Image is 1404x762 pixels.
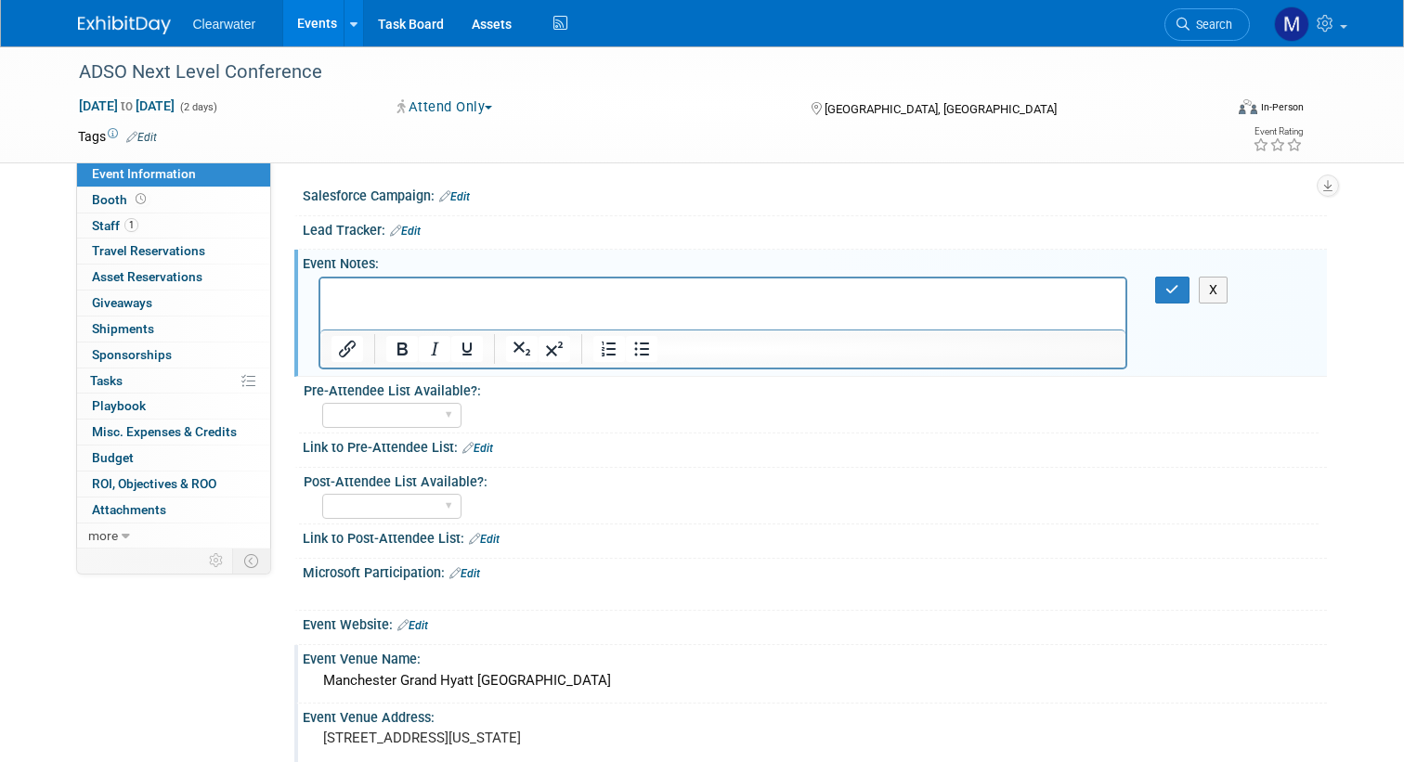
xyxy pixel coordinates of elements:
span: Budget [92,450,134,465]
div: Event Venue Address: [303,704,1327,727]
span: Search [1189,18,1232,32]
a: Shipments [77,316,270,342]
div: Link to Pre-Attendee List: [303,433,1327,458]
a: Tasks [77,368,270,394]
div: In-Person [1260,100,1304,114]
a: Booth [77,187,270,213]
a: Staff1 [77,213,270,239]
a: Edit [390,225,421,238]
div: Microsoft Participation: [303,559,1327,583]
span: Attachments [92,502,166,517]
button: Numbered list [593,336,625,362]
div: Pre-Attendee List Available?: [304,377,1319,400]
div: Event Rating [1253,127,1303,136]
div: Event Venue Name: [303,645,1327,668]
a: Travel Reservations [77,239,270,264]
a: Edit [462,442,493,455]
a: Attachments [77,497,270,523]
span: (2 days) [178,101,217,113]
a: Sponsorships [77,342,270,368]
div: Event Notes: [303,250,1327,273]
a: Edit [397,619,428,632]
button: Insert/edit link [331,336,363,362]
td: Tags [78,127,157,146]
span: Playbook [92,398,146,413]
span: Shipments [92,321,154,336]
span: Staff [92,218,138,233]
img: ExhibitDay [78,16,171,34]
div: Manchester Grand Hyatt [GEOGRAPHIC_DATA] [317,666,1313,695]
span: more [88,528,118,543]
a: ROI, Objectives & ROO [77,471,270,497]
span: Asset Reservations [92,269,202,284]
span: Sponsorships [92,347,172,362]
span: Giveaways [92,295,152,310]
span: [DATE] [DATE] [78,97,175,114]
div: Event Format [1123,97,1304,124]
span: 1 [124,218,138,232]
a: Event Information [77,161,270,187]
a: Edit [439,190,470,203]
button: Bullet list [626,336,657,362]
button: Bold [386,336,418,362]
span: Booth [92,192,149,207]
iframe: Rich Text Area [320,278,1126,329]
span: Tasks [90,373,123,388]
span: to [118,98,136,113]
span: Clearwater [193,17,256,32]
span: Booth not reserved yet [132,192,149,206]
a: Playbook [77,394,270,419]
img: Monica Pastor [1274,6,1309,42]
button: Subscript [506,336,538,362]
a: Asset Reservations [77,265,270,290]
a: Edit [126,131,157,144]
img: Format-Inperson.png [1239,99,1257,114]
a: more [77,523,270,549]
a: Edit [469,533,500,546]
button: Superscript [539,336,570,362]
span: Travel Reservations [92,243,205,258]
td: Toggle Event Tabs [232,549,270,573]
pre: [STREET_ADDRESS][US_STATE] [323,730,709,746]
div: Link to Post-Attendee List: [303,524,1327,549]
div: Event Website: [303,611,1327,635]
a: Search [1164,8,1250,41]
button: Underline [451,336,483,362]
div: Lead Tracker: [303,216,1327,240]
td: Personalize Event Tab Strip [201,549,233,573]
div: Post-Attendee List Available?: [304,468,1319,491]
button: Attend Only [391,97,500,117]
a: Giveaways [77,291,270,316]
a: Budget [77,446,270,471]
a: Misc. Expenses & Credits [77,420,270,445]
a: Edit [449,567,480,580]
div: ADSO Next Level Conference [72,56,1200,89]
button: Italic [419,336,450,362]
span: Event Information [92,166,196,181]
span: [GEOGRAPHIC_DATA], [GEOGRAPHIC_DATA] [825,102,1057,116]
span: ROI, Objectives & ROO [92,476,216,491]
button: X [1199,277,1228,304]
div: Salesforce Campaign: [303,182,1327,206]
span: Misc. Expenses & Credits [92,424,237,439]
